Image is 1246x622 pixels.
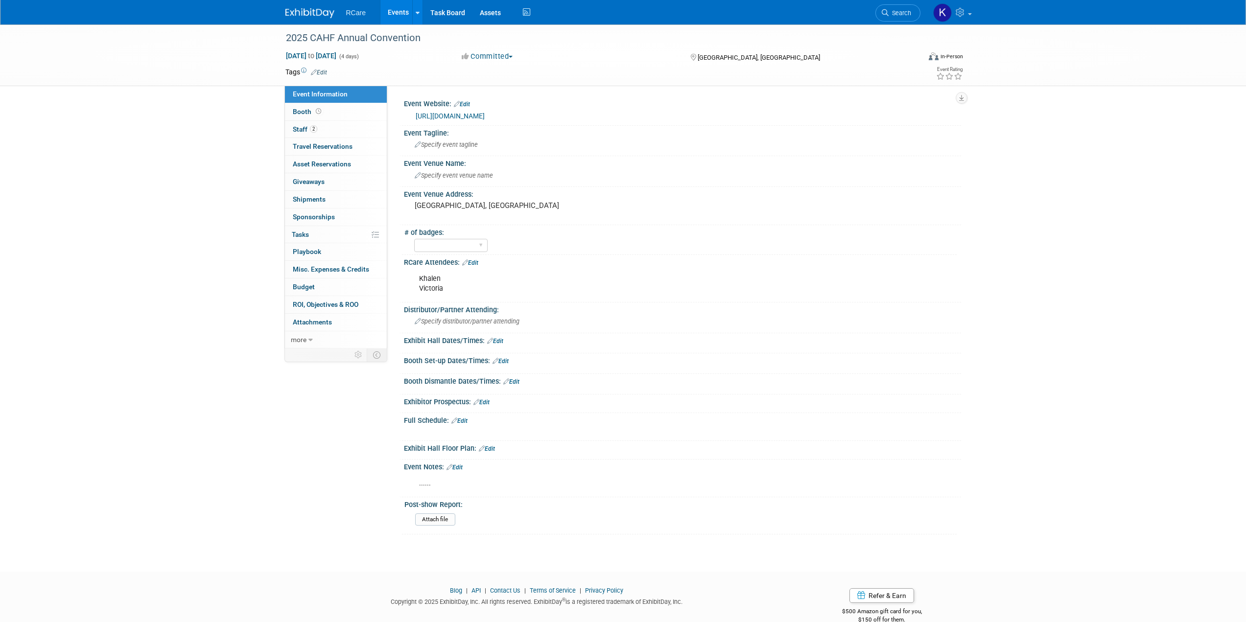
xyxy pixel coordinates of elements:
[346,9,366,17] span: RCare
[311,69,327,76] a: Edit
[285,8,334,18] img: ExhibitDay
[464,587,470,594] span: |
[285,67,327,77] td: Tags
[285,331,387,348] a: more
[285,261,387,278] a: Misc. Expenses & Credits
[404,225,957,237] div: # of badges:
[293,318,332,326] span: Attachments
[404,187,961,199] div: Event Venue Address:
[285,51,337,60] span: [DATE] [DATE]
[293,142,353,150] span: Travel Reservations
[940,53,963,60] div: In-Person
[936,67,963,72] div: Event Rating
[454,101,470,108] a: Edit
[293,108,323,115] span: Booth
[562,597,565,602] sup: ®
[350,348,367,361] td: Personalize Event Tab Strip
[285,296,387,313] a: ROI, Objectives & ROO
[404,374,961,387] div: Booth Dismantle Dates/Times:
[285,86,387,103] a: Event Information
[585,587,623,594] a: Privacy Policy
[293,265,369,273] span: Misc. Expenses & Credits
[698,54,820,61] span: [GEOGRAPHIC_DATA], [GEOGRAPHIC_DATA]
[338,53,359,60] span: (4 days)
[933,3,952,22] img: Khalen Ryberg
[293,300,358,308] span: ROI, Objectives & ROO
[285,595,789,606] div: Copyright © 2025 ExhibitDay, Inc. All rights reserved. ExhibitDay is a registered trademark of Ex...
[404,126,961,138] div: Event Tagline:
[404,255,961,268] div: RCare Attendees:
[293,248,321,255] span: Playbook
[493,358,509,365] a: Edit
[285,156,387,173] a: Asset Reservations
[282,29,906,47] div: 2025 CAHF Annual Convention
[577,587,584,594] span: |
[293,160,351,168] span: Asset Reservations
[292,230,309,238] span: Tasks
[293,178,325,185] span: Giveaways
[291,336,306,344] span: more
[285,208,387,226] a: Sponsorships
[415,201,625,210] pre: [GEOGRAPHIC_DATA], [GEOGRAPHIC_DATA]
[416,112,485,120] a: [URL][DOMAIN_NAME]
[404,333,961,346] div: Exhibit Hall Dates/Times:
[404,156,961,168] div: Event Venue Name:
[310,125,317,133] span: 2
[293,125,317,133] span: Staff
[404,302,961,315] div: Distributor/Partner Attending:
[285,173,387,190] a: Giveaways
[875,4,920,22] a: Search
[404,353,961,366] div: Booth Set-up Dates/Times:
[487,338,503,345] a: Edit
[285,121,387,138] a: Staff2
[929,52,939,60] img: Format-Inperson.png
[849,588,914,603] a: Refer & Earn
[458,51,517,62] button: Committed
[285,226,387,243] a: Tasks
[404,413,961,426] div: Full Schedule:
[285,243,387,260] a: Playbook
[306,52,316,60] span: to
[462,259,478,266] a: Edit
[415,318,519,325] span: Specify distributor/partner attending
[473,399,490,406] a: Edit
[447,464,463,471] a: Edit
[404,497,957,509] div: Post-show Report:
[285,138,387,155] a: Travel Reservations
[490,587,520,594] a: Contact Us
[450,587,462,594] a: Blog
[293,213,335,221] span: Sponsorships
[522,587,528,594] span: |
[451,417,468,424] a: Edit
[285,191,387,208] a: Shipments
[293,90,348,98] span: Event Information
[285,314,387,331] a: Attachments
[889,9,911,17] span: Search
[285,103,387,120] a: Booth
[293,195,326,203] span: Shipments
[530,587,576,594] a: Terms of Service
[471,587,481,594] a: API
[367,348,387,361] td: Toggle Event Tabs
[404,441,961,454] div: Exhibit Hall Floor Plan:
[293,283,315,291] span: Budget
[503,378,519,385] a: Edit
[863,51,964,66] div: Event Format
[479,445,495,452] a: Edit
[404,460,961,472] div: Event Notes:
[415,141,478,148] span: Specify event tagline
[285,278,387,296] a: Budget
[415,172,493,179] span: Specify event venue name
[314,108,323,115] span: Booth not reserved yet
[482,587,489,594] span: |
[412,269,853,299] div: Khalen Victoria
[412,474,853,493] div: ......
[404,96,961,109] div: Event Website:
[404,394,961,407] div: Exhibitor Prospectus:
